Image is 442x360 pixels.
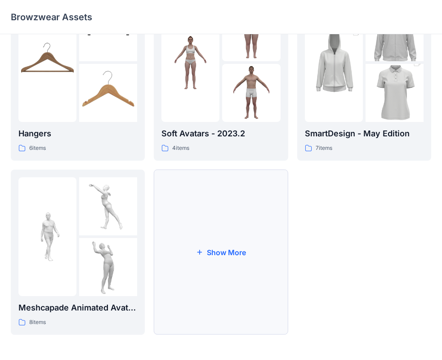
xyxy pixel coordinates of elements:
[11,170,145,335] a: folder 1folder 2folder 3Meshcapade Animated Avatars8items
[18,301,137,314] p: Meshcapade Animated Avatars
[161,127,280,140] p: Soft Avatars - 2023.2
[18,127,137,140] p: Hangers
[18,207,76,265] img: folder 1
[11,11,92,23] p: Browzwear Assets
[79,238,137,296] img: folder 3
[222,64,280,122] img: folder 3
[161,33,219,91] img: folder 1
[172,144,189,153] p: 4 items
[154,170,288,335] button: Show More
[29,144,46,153] p: 6 items
[316,144,332,153] p: 7 items
[29,318,46,327] p: 8 items
[18,33,76,91] img: folder 1
[79,64,137,122] img: folder 3
[366,49,424,137] img: folder 3
[305,127,424,140] p: SmartDesign - May Edition
[305,19,363,106] img: folder 1
[79,177,137,235] img: folder 2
